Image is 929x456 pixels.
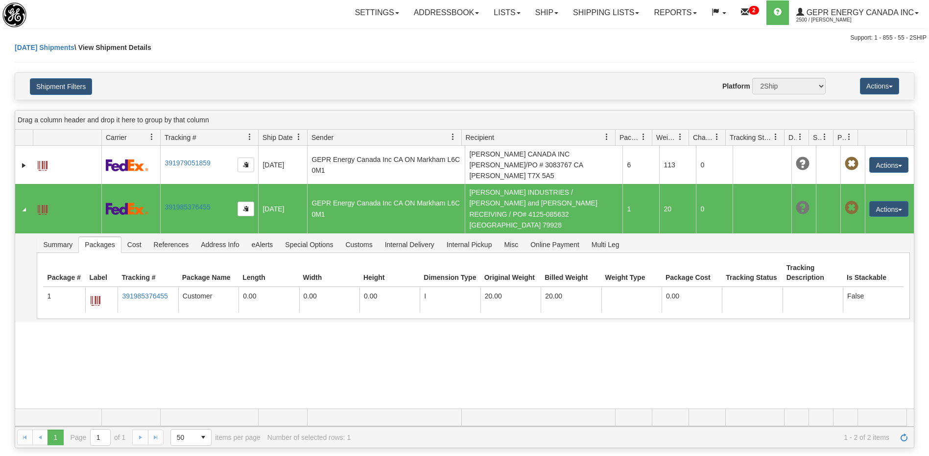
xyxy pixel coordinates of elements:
th: Tracking Description [783,259,843,287]
a: Label [38,157,48,172]
a: Sender filter column settings [445,129,461,145]
a: Tracking # filter column settings [241,129,258,145]
td: 0 [696,184,733,233]
span: Pickup Not Assigned [845,157,858,171]
span: select [195,430,211,445]
a: 391979051859 [165,159,210,167]
a: Tracking Status filter column settings [767,129,784,145]
span: Packages [79,237,120,252]
td: 6 [622,146,659,184]
a: 2 [734,0,766,25]
span: Page sizes drop down [170,429,212,446]
span: 1 - 2 of 2 items [357,433,889,441]
td: 0 [696,146,733,184]
img: logo2500.jpg [2,2,26,27]
td: Customer [178,287,238,313]
div: Number of selected rows: 1 [267,433,351,441]
th: Package # [43,259,85,287]
span: \ View Shipment Details [74,44,151,51]
span: Charge [693,133,714,142]
a: Collapse [19,205,29,214]
th: Tracking Status [722,259,782,287]
button: Actions [869,201,908,217]
td: [PERSON_NAME] CANADA INC [PERSON_NAME]/PO # 3083767 CA [PERSON_NAME] T7X 5A5 [465,146,622,184]
a: Reports [646,0,704,25]
a: Refresh [896,430,912,445]
span: Special Options [279,237,339,252]
span: Page 1 [48,430,63,445]
button: Shipment Filters [30,78,92,95]
th: Dimension Type [420,259,480,287]
span: Carrier [106,133,127,142]
span: Shipment Issues [813,133,821,142]
td: [PERSON_NAME] INDUSTRIES / [PERSON_NAME] and [PERSON_NAME] RECEIVING / PO# 4125-085632 [GEOGRAPHI... [465,184,622,233]
th: Package Name [178,259,238,287]
span: eAlerts [246,237,279,252]
span: Sender [311,133,333,142]
a: GEPR Energy Canada Inc 2500 / [PERSON_NAME] [789,0,926,25]
span: Address Info [195,237,245,252]
td: 0.00 [359,287,420,313]
span: Ship Date [262,133,292,142]
label: Platform [722,81,750,91]
span: Tracking # [165,133,196,142]
a: Recipient filter column settings [598,129,615,145]
a: Label [38,201,48,216]
td: I [420,287,480,313]
span: References [148,237,195,252]
span: 2500 / [PERSON_NAME] [796,15,870,25]
a: Charge filter column settings [709,129,725,145]
td: 0.00 [299,287,359,313]
td: False [843,287,904,313]
span: Page of 1 [71,429,126,446]
span: Pickup Not Assigned [845,201,858,215]
a: Shipment Issues filter column settings [816,129,833,145]
th: Height [359,259,420,287]
button: Actions [860,78,899,94]
th: Label [85,259,118,287]
th: Length [238,259,299,287]
span: 50 [177,433,190,442]
span: Internal Delivery [379,237,440,252]
span: items per page [170,429,261,446]
th: Original Weight [480,259,541,287]
button: Copy to clipboard [238,202,254,216]
a: [DATE] Shipments [15,44,74,51]
span: Multi Leg [586,237,625,252]
button: Actions [869,157,908,173]
td: GEPR Energy Canada Inc CA ON Markham L6C 0M1 [307,146,465,184]
th: Width [299,259,359,287]
span: Pickup Status [837,133,846,142]
a: Expand [19,160,29,170]
th: Package Cost [662,259,722,287]
th: Tracking # [118,259,178,287]
span: Unknown [796,201,810,215]
td: 20.00 [480,287,541,313]
a: Shipping lists [566,0,646,25]
td: 20.00 [541,287,601,313]
a: Weight filter column settings [672,129,689,145]
a: Label [91,291,100,309]
span: Summary [37,237,78,252]
a: Delivery Status filter column settings [792,129,809,145]
td: 1 [622,184,659,233]
a: 391985376455 [122,292,167,300]
span: Weight [656,133,677,142]
a: Settings [348,0,406,25]
td: 0.00 [238,287,299,313]
span: Customs [339,237,378,252]
a: Addressbook [406,0,487,25]
a: Carrier filter column settings [143,129,160,145]
th: Is Stackable [843,259,904,287]
sup: 2 [749,6,759,15]
div: grid grouping header [15,111,914,130]
a: Lists [486,0,527,25]
td: [DATE] [258,146,307,184]
img: 2 - FedEx Express® [106,159,148,171]
td: 20 [659,184,696,233]
span: Cost [121,237,147,252]
input: Page 1 [91,430,110,445]
td: 113 [659,146,696,184]
span: Recipient [466,133,494,142]
button: Copy to clipboard [238,158,254,172]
